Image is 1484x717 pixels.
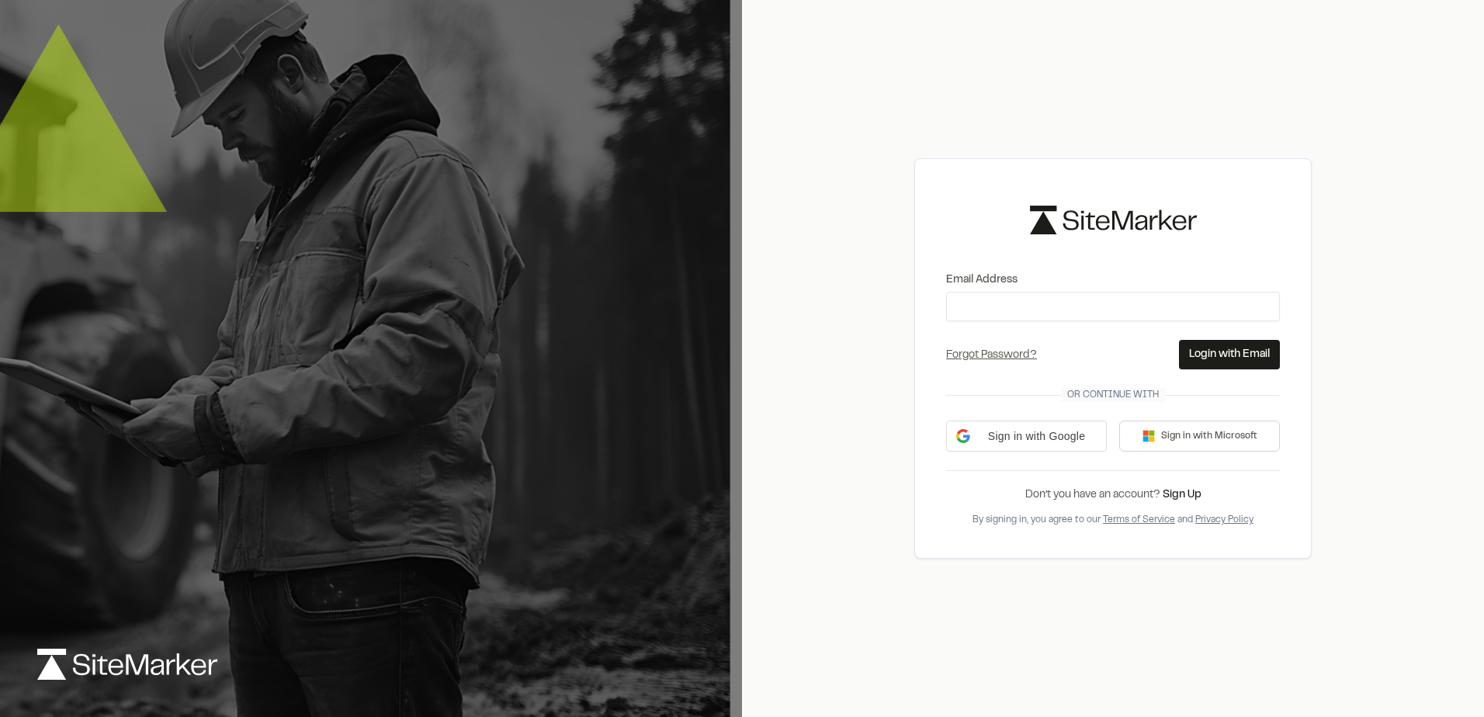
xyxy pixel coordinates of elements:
button: Privacy Policy [1195,513,1253,527]
a: Sign Up [1163,490,1201,500]
div: By signing in, you agree to our and [946,513,1280,527]
img: logo-white-rebrand.svg [37,649,217,680]
label: Email Address [946,272,1280,289]
span: Or continue with [1061,388,1165,402]
button: Terms of Service [1103,513,1175,527]
span: Sign in with Google [976,428,1097,445]
img: logo-black-rebrand.svg [1030,206,1197,234]
button: Login with Email [1179,340,1280,369]
button: Sign in with Microsoft [1119,421,1280,452]
div: Sign in with Google [946,421,1107,452]
a: Forgot Password? [946,351,1037,360]
div: Don’t you have an account? [946,487,1280,504]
